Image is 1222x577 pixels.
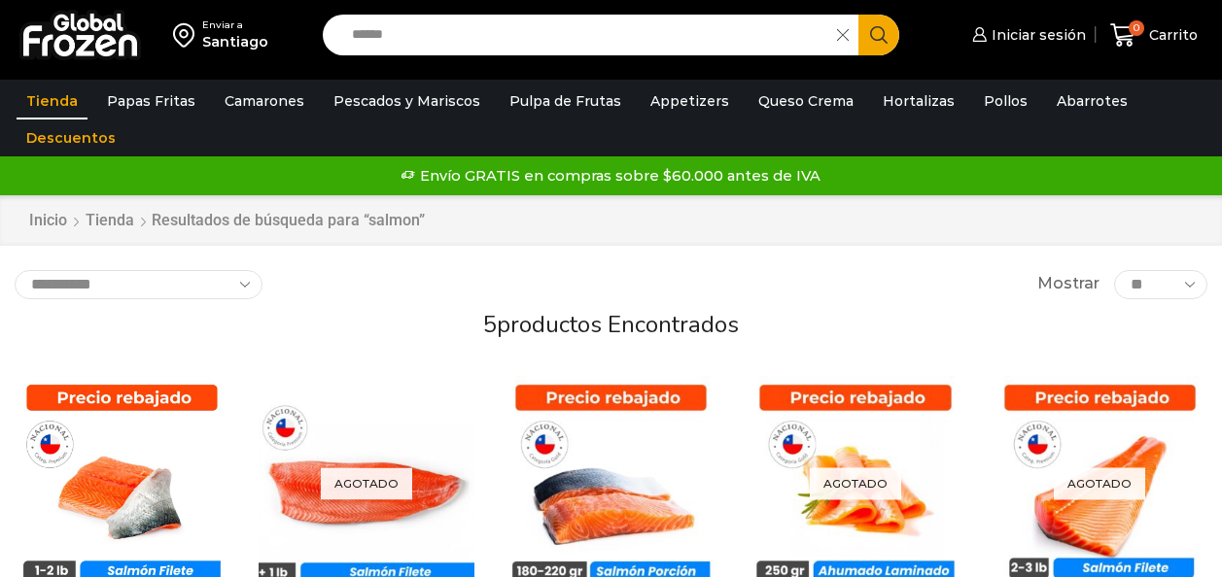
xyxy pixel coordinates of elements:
p: Agotado [321,468,412,500]
a: Tienda [85,210,135,232]
h1: Resultados de búsqueda para “salmon” [152,211,425,229]
a: Descuentos [17,119,125,156]
a: Tienda [17,83,87,119]
nav: Breadcrumb [28,210,425,232]
span: Mostrar [1037,273,1100,295]
span: productos encontrados [497,309,739,340]
span: Carrito [1144,25,1198,45]
a: Appetizers [641,83,739,119]
div: Enviar a [202,18,268,32]
a: Papas Fritas [97,83,205,119]
p: Agotado [1054,468,1145,500]
span: 5 [483,309,497,340]
p: Agotado [810,468,901,500]
img: address-field-icon.svg [173,18,202,51]
button: Search button [858,15,899,55]
select: Pedido de la tienda [15,270,262,299]
a: Camarones [215,83,314,119]
a: Hortalizas [873,83,964,119]
a: 0 Carrito [1105,13,1203,58]
span: Iniciar sesión [987,25,1086,45]
a: Abarrotes [1047,83,1137,119]
a: Pollos [974,83,1037,119]
span: 0 [1129,20,1144,36]
div: Santiago [202,32,268,51]
a: Iniciar sesión [967,16,1086,54]
a: Inicio [28,210,68,232]
a: Pescados y Mariscos [324,83,490,119]
a: Pulpa de Frutas [500,83,631,119]
a: Queso Crema [749,83,863,119]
